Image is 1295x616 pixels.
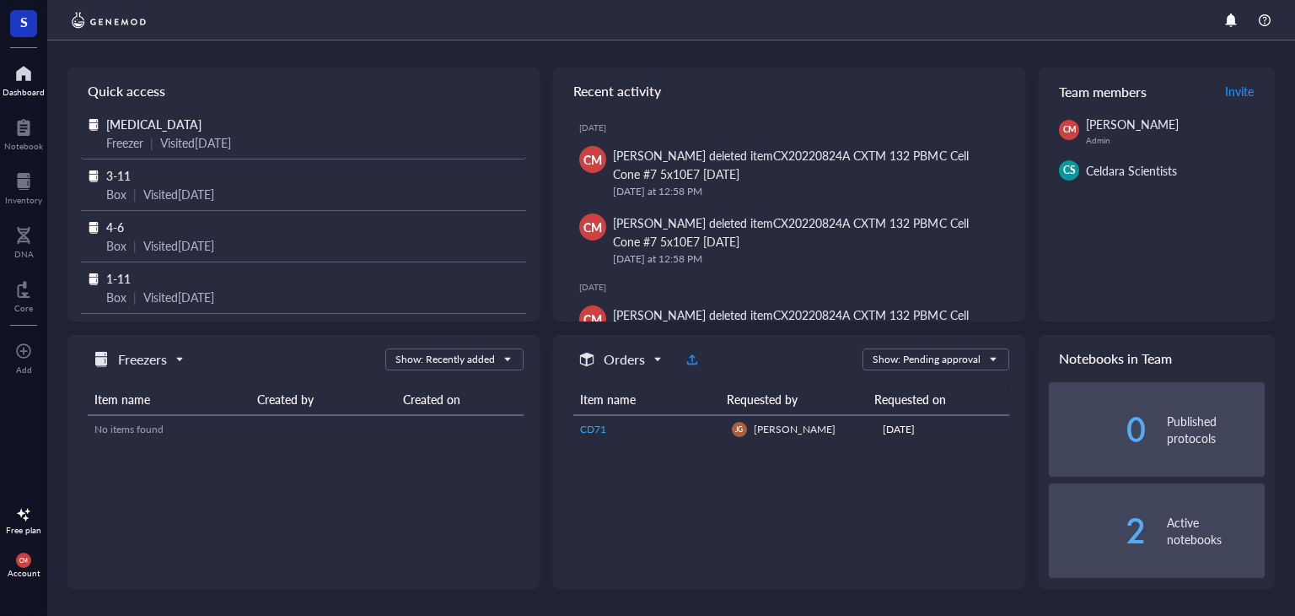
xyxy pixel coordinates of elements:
span: [MEDICAL_DATA] [106,116,202,132]
th: Created on [396,384,524,415]
img: genemod-logo [67,10,150,30]
div: [DATE] [579,122,1012,132]
span: CM [583,150,602,169]
span: S [20,11,28,32]
div: [PERSON_NAME] deleted item [613,146,998,183]
div: DNA [14,249,34,259]
div: [DATE] at 12:58 PM [613,183,998,200]
span: JG [735,425,743,434]
div: Admin [1086,135,1265,145]
div: Add [16,365,32,375]
a: CD71 [580,422,718,437]
div: Core [14,303,33,313]
div: Visited [DATE] [143,185,214,203]
a: Dashboard [3,60,45,97]
div: [DATE] [579,282,1012,292]
div: CX20220824A CXTM 132 PBMC Cell Cone #7 5x10E7 [DATE] [613,147,969,182]
a: Core [14,276,33,313]
div: Box [106,185,126,203]
div: Dashboard [3,87,45,97]
span: CM [19,557,28,564]
div: [DATE] at 12:58 PM [613,251,998,267]
div: Active notebooks [1167,514,1265,548]
div: Box [106,236,126,255]
th: Requested on [868,384,997,415]
a: Notebook [4,114,43,151]
div: 2 [1049,517,1147,544]
h5: Freezers [118,349,167,370]
th: Item name [573,384,720,415]
th: Requested by [720,384,867,415]
div: Published protocols [1167,413,1265,446]
span: Celdara Scientists [1086,162,1177,179]
div: Free plan [6,525,41,535]
div: [DATE] [883,422,1002,437]
span: [PERSON_NAME] [1086,116,1179,132]
div: Show: Recently added [395,352,495,367]
th: Item name [88,384,250,415]
div: Show: Pending approval [873,352,981,367]
div: Notebook [4,141,43,151]
div: | [133,185,137,203]
div: Visited [DATE] [143,236,214,255]
span: 3-11 [106,167,131,184]
div: [PERSON_NAME] deleted item [613,213,998,251]
button: Invite [1224,78,1255,105]
span: CM [1062,123,1076,136]
div: 0 [1049,416,1147,443]
div: | [150,133,153,152]
th: Created by [250,384,395,415]
div: Quick access [67,68,540,115]
span: [PERSON_NAME] [754,422,836,436]
div: | [133,236,137,255]
span: CM [583,218,602,236]
div: Team members [1039,68,1275,115]
h5: Orders [604,349,645,370]
div: Visited [DATE] [160,133,231,152]
div: Recent activity [553,68,1025,115]
span: CD71 [580,422,606,436]
span: 1-11 [106,270,131,287]
div: No items found [94,422,517,437]
div: Notebooks in Team [1039,335,1275,382]
div: Freezer [106,133,143,152]
div: Visited [DATE] [143,288,214,306]
div: Account [8,568,40,578]
a: Inventory [5,168,42,205]
div: Inventory [5,195,42,205]
div: | [133,288,137,306]
div: CX20220824A CXTM 132 PBMC Cell Cone #7 5x10E7 [DATE] [613,214,969,250]
span: Invite [1225,83,1254,100]
a: DNA [14,222,34,259]
span: CS [1063,163,1076,178]
div: Box [106,288,126,306]
span: 4-6 [106,219,124,235]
